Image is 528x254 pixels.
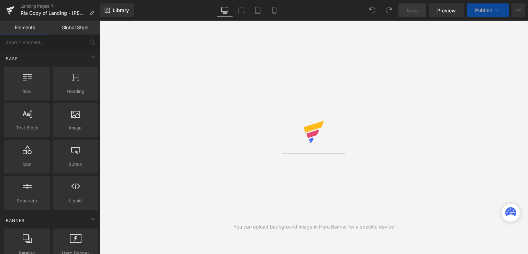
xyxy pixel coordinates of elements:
span: Button [55,161,96,168]
span: Row [6,88,48,95]
span: Publish [475,8,492,13]
a: Preview [429,3,464,17]
span: Text Block [6,124,48,131]
a: Desktop [217,3,233,17]
div: You can upload background image in Hero Banner for a specific device [233,223,394,231]
span: Base [5,55,19,62]
span: Heading [55,88,96,95]
span: Preview [437,7,456,14]
a: Tablet [250,3,266,17]
span: Ria Copy of Landing - [PERSON_NAME] Classic [21,10,87,16]
span: Save [407,7,418,14]
span: Image [55,124,96,131]
a: New Library [100,3,134,17]
a: Landing Pages [21,3,100,9]
a: Laptop [233,3,250,17]
a: Global Style [50,21,100,34]
button: Redo [382,3,396,17]
button: Undo [365,3,379,17]
a: Mobile [266,3,283,17]
span: Banner [5,217,25,224]
span: Liquid [55,197,96,204]
button: More [511,3,525,17]
span: Separator [6,197,48,204]
button: Publish [467,3,509,17]
span: Library [113,7,129,13]
span: Icon [6,161,48,168]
